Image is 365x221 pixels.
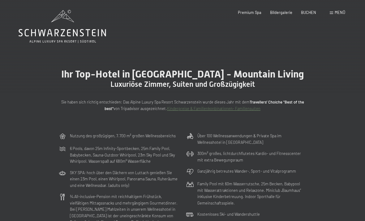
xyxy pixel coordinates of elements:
p: Ganzjährig betreutes Wander-, Sport- und Vitalprogramm [197,168,296,174]
span: Luxuriöse Zimmer, Suiten und Großzügigkeit [110,80,255,89]
p: SKY SPA: hoch über den Dächern von Luttach genießen Sie einen 23m Pool, einen Whirlpool, Panorama... [70,170,179,188]
span: Ihr Top-Hotel in [GEOGRAPHIC_DATA] - Mountain Living [61,68,304,80]
span: Menü [335,10,345,15]
a: Bildergalerie [270,10,292,15]
p: Kostenloses Ski- und Wandershuttle [197,211,260,217]
p: Nutzung des großzügigen, 7.700 m² großen Wellnessbereichs [70,133,176,139]
a: Kinderpreise & Familienkonbinationen- Familiensuiten [167,106,260,111]
p: 6 Pools, davon 25m Infinity-Sportbecken, 25m Family Pool, Babybecken, Sauna-Outdoor Whirlpool, 23... [70,145,179,164]
p: 300m² großes, lichtdurchflutetes Kardio- und Fitnesscenter mit extra Bewegungsraum [197,150,306,163]
p: Über 100 Wellnessanwendungen & Private Spa im Wellnesshotel in [GEOGRAPHIC_DATA] [197,133,306,145]
p: Family Pool mit 60m Wasserrutsche, 25m Becken, Babypool mit Wasserattraktionen und Relaxzone. Min... [197,181,306,206]
strong: Travellers' Choiche "Best of the best" [105,99,304,111]
a: BUCHEN [301,10,316,15]
p: Sie haben sich richtig entschieden: Das Alpine Luxury Spa Resort Schwarzenstein wurde dieses Jahr... [59,99,306,112]
a: Premium Spa [238,10,261,15]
